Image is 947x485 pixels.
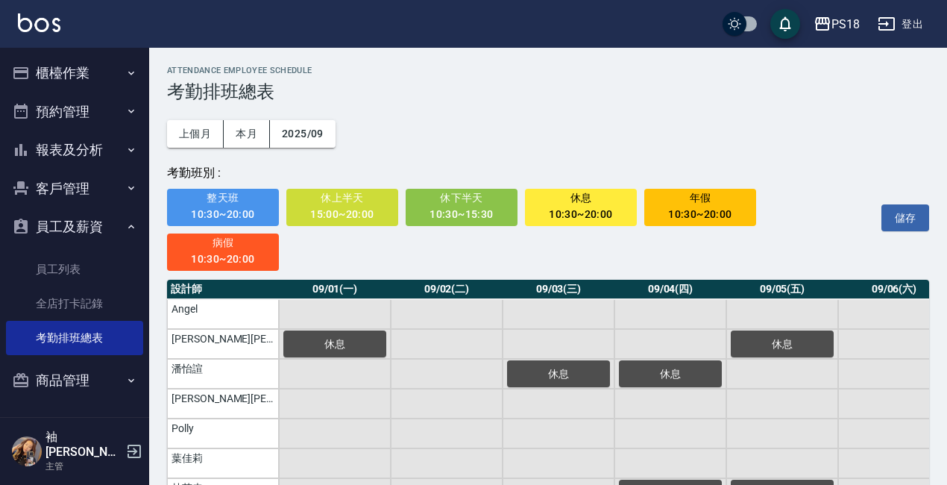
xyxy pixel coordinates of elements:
[6,252,143,287] a: 員工列表
[45,430,122,460] h5: 袖[PERSON_NAME]
[167,448,279,478] td: 葉佳莉
[881,204,929,232] button: 儲存
[831,15,860,34] div: PS18
[6,169,143,208] button: 客戶管理
[770,9,800,39] button: save
[416,205,508,224] div: 10:30~15:30
[6,207,143,246] button: 員工及薪資
[6,131,143,169] button: 報表及分析
[872,10,929,38] button: 登出
[503,280,614,299] th: 09/03(三)
[297,189,388,207] span: 休上半天
[655,189,746,207] span: 年假
[614,280,726,299] th: 09/04(四)
[177,205,269,224] div: 10:30~20:00
[808,9,866,40] button: PS18
[279,280,391,299] th: 09/01(一)
[270,120,336,148] button: 2025/09
[731,331,834,357] button: 休息
[167,120,224,148] button: 上個月
[167,299,279,329] td: Angel
[224,120,270,148] button: 本月
[6,361,143,400] button: 商品管理
[177,250,269,269] div: 10:30~20:00
[521,368,596,380] span: 休息
[167,419,279,448] td: Polly
[633,368,708,380] span: 休息
[167,234,279,271] button: 病假10:30~20:00
[18,13,60,32] img: Logo
[406,189,517,226] button: 休下半天10:30~15:30
[12,436,42,466] img: Person
[416,189,508,207] span: 休下半天
[644,189,756,226] button: 年假10:30~20:00
[6,287,143,321] a: 全店打卡記錄
[655,205,746,224] div: 10:30~20:00
[283,331,386,357] button: 休息
[167,280,279,299] th: 設計師
[167,359,279,389] td: 潘怡諠
[535,205,627,224] div: 10:30~20:00
[726,280,838,299] th: 09/05(五)
[391,280,503,299] th: 09/02(二)
[286,189,398,226] button: 休上半天15:00~20:00
[167,389,279,419] td: [PERSON_NAME][PERSON_NAME]
[535,189,627,207] span: 休息
[6,93,143,131] button: 預約管理
[167,66,929,75] h2: ATTENDANCE EMPLOYEE SCHEDULE
[6,321,143,355] a: 考勤排班總表
[167,329,279,359] td: [PERSON_NAME][PERSON_NAME]
[177,234,269,252] span: 病假
[525,189,637,226] button: 休息10:30~20:00
[507,360,610,387] button: 休息
[297,205,388,224] div: 15:00~20:00
[167,166,850,181] div: 考勤班別 :
[177,189,269,207] span: 整天班
[167,81,929,102] h3: 考勤排班總表
[619,360,722,387] button: 休息
[745,338,819,350] span: 休息
[167,189,279,226] button: 整天班10:30~20:00
[45,460,122,473] p: 主管
[6,54,143,93] button: 櫃檯作業
[298,338,372,350] span: 休息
